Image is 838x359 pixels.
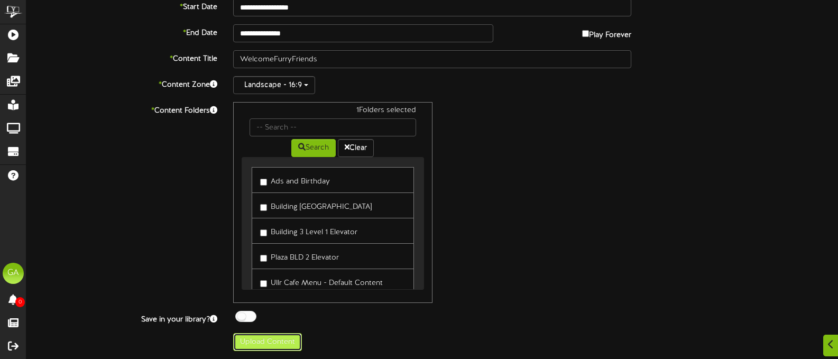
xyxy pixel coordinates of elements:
label: Content Zone [19,76,225,90]
div: 1 Folders selected [242,105,423,118]
label: Plaza BLD 2 Elevator [260,249,339,263]
div: GA [3,263,24,284]
label: Building [GEOGRAPHIC_DATA] [260,198,372,213]
label: Ads and Birthday [260,173,330,187]
label: Content Title [19,50,225,65]
label: Save in your library? [19,311,225,325]
label: Ullr Cafe Menu - Default Content Folder [260,274,405,299]
input: -- Search -- [250,118,416,136]
input: Ads and Birthday [260,179,267,186]
label: Play Forever [582,24,631,41]
label: Content Folders [19,102,225,116]
button: Search [291,139,336,157]
button: Landscape - 16:9 [233,76,315,94]
label: Building 3 Level 1 Elevator [260,224,357,238]
input: Plaza BLD 2 Elevator [260,255,267,262]
input: Building 3 Level 1 Elevator [260,229,267,236]
input: Title of this Content [233,50,631,68]
input: Ullr Cafe Menu - Default Content Folder [260,280,267,287]
button: Clear [338,139,374,157]
span: 0 [15,297,25,307]
label: End Date [19,24,225,39]
button: Upload Content [233,333,302,351]
input: Building [GEOGRAPHIC_DATA] [260,204,267,211]
input: Play Forever [582,30,589,37]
